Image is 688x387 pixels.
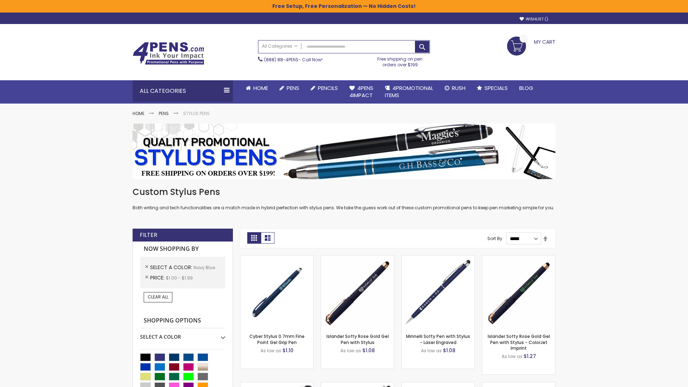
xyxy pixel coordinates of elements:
strong: Filter [140,231,157,239]
span: Price [150,274,166,281]
span: As low as [421,348,442,354]
a: Minnelli Softy Pen with Stylus - Laser Engraved [406,333,470,345]
a: Specials [471,80,513,96]
a: Wishlist [520,16,548,22]
a: Islander Softy Rose Gold Gel Pen with Stylus - ColorJet Imprint-Navy Blue [482,255,555,261]
a: All Categories [258,40,301,52]
span: Pencils [318,84,338,92]
span: $1.10 [282,347,293,354]
a: Cyber Stylus 0.7mm Fine Point Gel Grip Pen-Navy Blue [240,255,313,261]
a: Islander Softy Rose Gold Gel Pen with Stylus [326,333,389,345]
span: - Call Now! [264,57,322,63]
span: All Categories [262,43,298,49]
span: As low as [261,348,281,354]
a: Islander Softy Rose Gold Gel Pen with Stylus - ColorJet Imprint [488,333,550,351]
div: Free shipping on pen orders over $199 [370,53,430,68]
span: Select A Color [150,264,193,271]
div: All Categories [133,80,233,102]
span: As low as [502,353,522,359]
a: (888) 88-4PENS [264,57,298,63]
a: 4PROMOTIONALITEMS [379,80,439,104]
a: Blog [513,80,539,96]
a: Cyber Stylus 0.7mm Fine Point Gel Grip Pen [249,333,305,345]
img: Cyber Stylus 0.7mm Fine Point Gel Grip Pen-Navy Blue [240,255,313,328]
span: $1.08 [443,347,455,354]
a: Minnelli Softy Pen with Stylus - Laser Engraved-Navy Blue [402,255,474,261]
img: Islander Softy Rose Gold Gel Pen with Stylus - ColorJet Imprint-Navy Blue [482,255,555,328]
strong: Stylus Pens [183,110,210,116]
div: Select A Color [140,328,225,340]
span: Clear All [148,294,168,300]
span: Blog [519,84,533,92]
span: Specials [484,84,508,92]
span: Pens [287,84,299,92]
strong: Now Shopping by [140,242,225,257]
a: Islander Softy Rose Gold Gel Pen with Stylus-Navy Blue [321,255,394,261]
h1: Custom Stylus Pens [133,186,555,198]
div: Both writing and tech functionalities are a match made in hybrid perfection with stylus pens. We ... [133,186,555,211]
span: $1.08 [362,347,375,354]
label: Sort By [487,235,502,242]
img: Islander Softy Rose Gold Gel Pen with Stylus-Navy Blue [321,255,394,328]
a: Pens [159,110,169,116]
span: 4Pens 4impact [349,84,373,99]
span: Home [253,84,268,92]
a: Rush [439,80,471,96]
span: $1.00 - $1.99 [166,275,193,281]
strong: Shopping Options [140,313,225,329]
img: 4Pens Custom Pens and Promotional Products [133,42,204,65]
a: Home [240,80,274,96]
a: Pencils [305,80,344,96]
a: 4Pens4impact [344,80,379,104]
a: Pens [274,80,305,96]
span: As low as [340,348,361,354]
a: Clear All [144,292,172,302]
span: 4PROMOTIONAL ITEMS [385,84,433,99]
span: Rush [452,84,465,92]
strong: Grid [247,232,261,244]
span: $1.27 [524,353,536,360]
img: Stylus Pens [133,124,555,179]
span: Navy Blue [193,264,215,271]
img: Minnelli Softy Pen with Stylus - Laser Engraved-Navy Blue [402,255,474,328]
a: Home [133,110,144,116]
